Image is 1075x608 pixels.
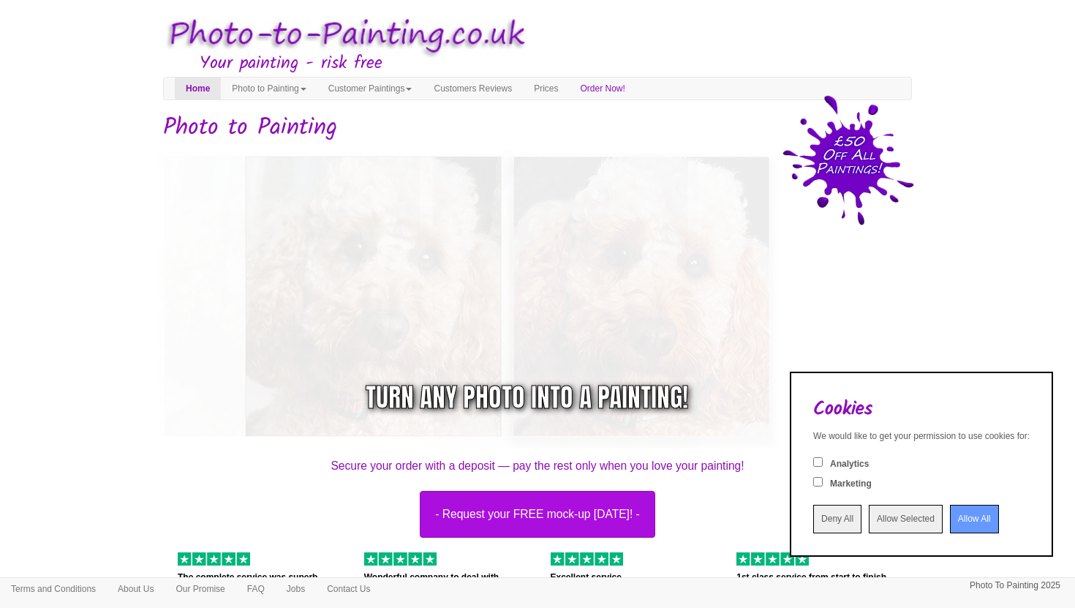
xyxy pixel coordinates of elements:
[736,570,901,585] p: 1st class service from start to finish…
[152,491,923,538] a: - Request your FREE mock-up [DATE]! -
[200,54,912,73] h3: Your painting - risk free
[165,578,235,600] a: Our Promise
[178,570,342,601] p: The complete service was superb from…
[423,78,523,100] a: Customers Reviews
[236,578,276,600] a: FAQ
[830,478,872,490] label: Marketing
[152,144,701,449] img: Oil painting of a dog
[233,144,782,449] img: monty-small.jpg
[813,505,861,533] input: Deny All
[364,570,529,585] p: Wonderful company to deal with
[551,570,715,585] p: Excellent service
[107,578,165,600] a: About Us
[950,505,999,533] input: Allow All
[782,95,914,225] img: 50 pound price drop
[523,78,569,100] a: Prices
[175,78,221,100] a: Home
[178,552,250,566] img: 5 of out 5 stars
[869,505,943,533] input: Allow Selected
[366,379,688,416] div: Turn any photo into a painting!
[163,115,912,140] h1: Photo to Painting
[316,578,381,600] a: Contact Us
[221,78,317,100] a: Photo to Painting
[813,430,1030,443] div: We would like to get your permission to use cookies for:
[364,552,437,566] img: 5 of out 5 stars
[156,7,530,64] img: Photo to Painting
[570,78,636,100] a: Order Now!
[276,578,316,600] a: Jobs
[813,399,1030,420] h2: Cookies
[970,578,1060,593] p: Photo To Painting 2025
[317,78,423,100] a: Customer Paintings
[736,552,809,566] img: 5 of out 5 stars
[830,458,869,470] label: Analytics
[420,491,655,538] button: - Request your FREE mock-up [DATE]! -
[551,552,623,566] img: 5 of out 5 stars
